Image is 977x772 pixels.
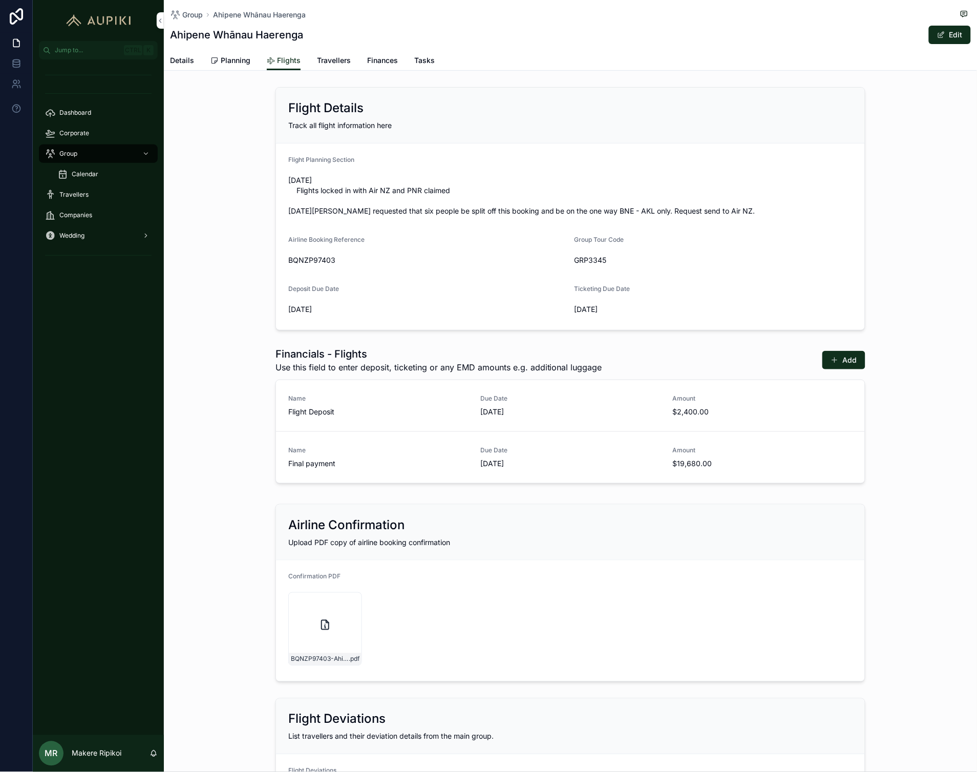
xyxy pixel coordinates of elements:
[673,458,853,469] span: $19,680.00
[575,285,630,293] span: Ticketing Due Date
[170,28,303,42] h1: Ahipene Whānau Haerenga
[277,55,301,66] span: Flights
[288,304,566,315] span: [DATE]
[59,191,89,199] span: Travellers
[55,46,120,54] span: Jump to...
[72,748,121,759] p: Makere Ripikoi
[275,361,602,373] span: Use this field to enter deposit, ticketing or any EMD amounts e.g. additional luggage
[673,407,853,417] span: $2,400.00
[822,351,865,369] button: Add
[288,458,468,469] span: Final payment
[288,573,341,580] span: Confirmation PDF
[929,26,971,44] button: Edit
[39,103,158,122] a: Dashboard
[221,55,250,66] span: Planning
[124,45,142,55] span: Ctrl
[288,394,468,403] span: Name
[367,55,398,66] span: Finances
[414,51,435,72] a: Tasks
[33,59,164,277] div: scrollable content
[61,12,136,29] img: App logo
[288,711,386,727] h2: Flight Deviations
[39,226,158,245] a: Wedding
[575,304,853,315] span: [DATE]
[288,732,494,741] span: List travellers and their deviation details from the main group.
[288,156,354,163] span: Flight Planning Section
[210,51,250,72] a: Planning
[288,446,468,454] span: Name
[480,394,660,403] span: Due Date
[39,206,158,224] a: Companies
[267,51,301,71] a: Flights
[349,655,359,663] span: .pdf
[39,185,158,204] a: Travellers
[673,394,853,403] span: Amount
[288,285,339,293] span: Deposit Due Date
[59,211,92,219] span: Companies
[575,236,624,243] span: Group Tour Code
[39,124,158,142] a: Corporate
[673,446,853,454] span: Amount
[144,46,153,54] span: K
[480,407,660,417] span: [DATE]
[288,175,853,216] span: [DATE] Flights locked in with Air NZ and PNR claimed [DATE][PERSON_NAME] requested that six peopl...
[170,10,203,20] a: Group
[59,232,84,240] span: Wedding
[182,10,203,20] span: Group
[288,517,405,533] h2: Airline Confirmation
[367,51,398,72] a: Finances
[276,380,865,432] a: NameFlight DepositDue Date[DATE]Amount$2,400.00
[317,55,351,66] span: Travellers
[51,165,158,183] a: Calendar
[288,255,566,265] span: BQNZP97403
[59,129,89,137] span: Corporate
[288,100,364,116] h2: Flight Details
[288,236,365,243] span: Airline Booking Reference
[480,446,660,454] span: Due Date
[45,747,58,760] span: MR
[170,55,194,66] span: Details
[480,458,660,469] span: [DATE]
[317,51,351,72] a: Travellers
[39,41,158,59] button: Jump to...CtrlK
[288,121,392,130] span: Track all flight information here
[288,538,450,547] span: Upload PDF copy of airline booking confirmation
[575,255,853,265] span: GRP3345
[276,432,865,483] a: NameFinal paymentDue Date[DATE]Amount$19,680.00
[39,144,158,163] a: Group
[291,655,349,663] span: BQNZP97403-Ahipene-Whanau-Group-Quote-Request-Tasman-13:04:26-ZUGYHH
[275,347,602,361] h1: Financials - Flights
[170,51,194,72] a: Details
[72,170,98,178] span: Calendar
[288,407,468,417] span: Flight Deposit
[59,109,91,117] span: Dashboard
[414,55,435,66] span: Tasks
[213,10,306,20] a: Ahipene Whānau Haerenga
[59,150,77,158] span: Group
